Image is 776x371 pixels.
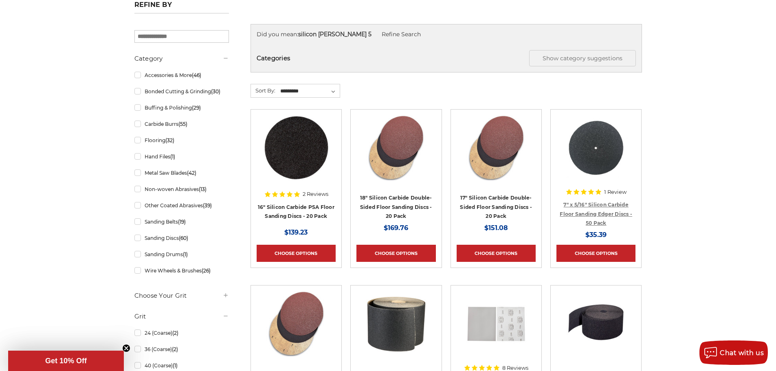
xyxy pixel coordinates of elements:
a: Choose Options [457,245,536,262]
span: 1 Review [604,189,627,195]
img: Silicon Carbide 8" x 50 YD Floor Sanding Roll [363,291,429,356]
span: $139.23 [284,228,308,236]
a: Flooring [134,133,229,147]
a: Sanding Belts [134,215,229,229]
div: Get 10% OffClose teaser [8,351,124,371]
a: Buffing & Polishing [134,101,229,115]
span: (30) [211,88,220,94]
img: Silicon Carbide 16" Double-Sided Floor Sanding Discs [264,291,329,356]
a: Silicon Carbide 16" Double-Sided Floor Sanding Discs [257,291,336,370]
span: 2 Reviews [303,191,328,197]
a: 7" x 5/16" Silicon Carbide Floor Sanding Edger Disc Coarse [556,115,635,194]
a: 7" x 5/16" Silicon Carbide Floor Sanding Edger Discs - 50 Pack [560,202,632,226]
span: (2) [172,346,178,352]
a: Choose Options [556,245,635,262]
span: 8 Reviews [502,365,528,371]
a: Silicon Carbide 18" Double-Sided Floor Sanding Discs [356,115,435,194]
a: Sanding Discs [134,231,229,245]
a: Other Coated Abrasives [134,198,229,213]
span: (13) [199,186,207,192]
img: Silicon Carbide 17" Double-Sided Floor Sanding Discs [464,115,529,180]
a: Refine Search [382,31,421,38]
span: (55) [178,121,187,127]
a: Metal Saw Blades [134,166,229,180]
a: 9 inch x 11 inch Silicon Carbide Sandpaper Sheet [457,291,536,370]
span: (29) [192,105,201,111]
a: 36 (Coarse) [134,342,229,356]
button: Close teaser [122,344,130,352]
span: Chat with us [720,349,764,357]
a: Choose Options [257,245,336,262]
span: (1) [170,154,175,160]
a: Bonded Cutting & Grinding [134,84,229,99]
span: (1) [173,362,178,369]
a: Hand Files [134,149,229,164]
img: Silicon Carbide 16" PSA Floor Sanding Disc [264,115,329,180]
span: (46) [192,72,201,78]
a: Sanding Drums [134,247,229,261]
h5: Category [134,54,229,64]
span: (60) [179,235,188,241]
a: Choose Options [356,245,435,262]
span: (1) [183,251,188,257]
img: Silicon Carbide 8" x 50 YD Heavy-Duty Cloth Floor Sanding Roll [563,291,629,356]
a: 17" Silicon Carbide Double-Sided Floor Sanding Discs - 20 Pack [460,195,532,219]
a: Silicon Carbide 17" Double-Sided Floor Sanding Discs [457,115,536,194]
a: Wire Wheels & Brushes [134,263,229,278]
h5: Categories [257,50,636,66]
span: (19) [178,219,186,225]
a: Silicon Carbide 16" PSA Floor Sanding Disc [257,115,336,194]
label: Sort By: [251,84,275,97]
button: Chat with us [699,340,768,365]
img: 9 inch x 11 inch Silicon Carbide Sandpaper Sheet [464,291,529,356]
a: Carbide Burrs [134,117,229,131]
a: Non-woven Abrasives [134,182,229,196]
strong: silicon [PERSON_NAME] 5 [298,31,372,38]
span: (39) [203,202,212,209]
span: Get 10% Off [45,357,87,365]
div: Did you mean: [257,30,636,39]
span: $151.08 [484,224,508,232]
a: 16" Silicon Carbide PSA Floor Sanding Discs - 20 Pack [258,204,334,220]
a: 24 (Coarse) [134,326,229,340]
span: $169.76 [384,224,408,232]
span: (42) [187,170,196,176]
span: (2) [172,330,178,336]
a: Accessories & More [134,68,229,82]
span: $35.39 [585,231,607,239]
span: (26) [202,268,211,274]
h5: Refine by [134,1,229,13]
h5: Grit [134,312,229,321]
img: Silicon Carbide 18" Double-Sided Floor Sanding Discs [363,115,429,180]
a: 18" Silicon Carbide Double-Sided Floor Sanding Discs - 20 Pack [360,195,432,219]
button: Show category suggestions [529,50,636,66]
span: (32) [165,137,174,143]
a: Silicon Carbide 8" x 50 YD Floor Sanding Roll [356,291,435,370]
select: Sort By: [279,85,340,97]
a: Silicon Carbide 8" x 50 YD Heavy-Duty Cloth Floor Sanding Roll [556,291,635,370]
h5: Choose Your Grit [134,291,229,301]
img: 7" x 5/16" Silicon Carbide Floor Sanding Edger Disc Coarse [563,115,629,180]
